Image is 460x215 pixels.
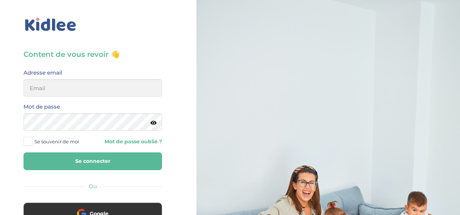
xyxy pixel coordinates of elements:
span: Se souvenir de moi [34,137,79,146]
span: Ou [89,183,97,190]
button: Se connecter [24,152,162,170]
img: logo_kidlee_bleu [24,16,78,33]
label: Mot de passe [24,102,60,111]
input: Email [24,79,162,97]
h3: Content de vous revoir 👋 [24,49,162,59]
a: Mot de passe oublié ? [98,138,162,145]
label: Adresse email [24,68,62,77]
